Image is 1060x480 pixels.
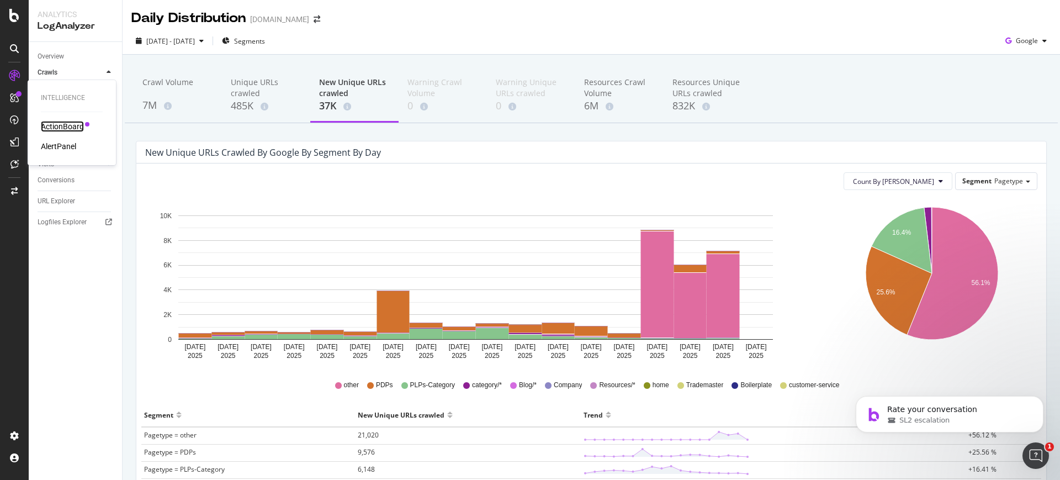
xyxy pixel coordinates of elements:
text: [DATE] [481,343,502,351]
text: [DATE] [218,343,239,351]
span: Segments [234,36,265,46]
text: 2025 [320,352,335,360]
span: 9,576 [358,447,375,457]
div: New Unique URLs crawled [319,77,390,99]
a: AlertPanel [41,141,76,152]
div: 6M [584,99,655,113]
div: LogAnalyzer [38,20,113,33]
iframe: Intercom live chat [1022,442,1049,469]
span: Google [1016,36,1038,45]
div: Segment [144,406,173,424]
span: Pagetype = other [144,430,197,440]
button: Segments [218,32,269,50]
text: 2025 [452,352,467,360]
span: PDPs [376,381,393,390]
text: [DATE] [646,343,667,351]
div: Unique URLs crawled [231,77,301,99]
div: New Unique URLs crawled by google by Segment by Day [145,147,381,158]
text: [DATE] [713,343,734,351]
span: Blog/* [519,381,537,390]
span: PLPs-Category [410,381,455,390]
text: [DATE] [284,343,305,351]
span: 21,020 [358,430,379,440]
span: +25.56 % [968,447,997,457]
div: Overview [38,51,64,62]
text: 2025 [650,352,665,360]
span: +16.41 % [968,465,997,474]
text: 8K [163,237,172,245]
div: 7M [142,98,213,113]
div: Daily Distribution [131,9,246,28]
span: 6,148 [358,465,375,474]
text: [DATE] [746,343,767,351]
span: Company [554,381,582,390]
text: [DATE] [349,343,370,351]
text: 2025 [715,352,730,360]
iframe: Intercom notifications message [839,373,1060,450]
span: [DATE] - [DATE] [146,36,195,46]
text: 0 [168,336,172,344]
div: Resources Unique URLs crawled [672,77,743,99]
div: 485K [231,99,301,113]
div: URL Explorer [38,196,75,207]
text: 10K [160,212,172,220]
a: ActionBoard [41,121,84,132]
text: 16.4% [892,229,911,236]
div: Crawl Volume [142,77,213,98]
span: Count By Day [853,177,934,186]
div: 37K [319,99,390,113]
text: 6K [163,262,172,270]
text: 2025 [418,352,433,360]
a: URL Explorer [38,196,114,207]
div: New Unique URLs crawled [358,406,444,424]
text: 2025 [221,352,236,360]
a: Conversions [38,175,114,186]
div: Trend [584,406,603,424]
text: [DATE] [383,343,404,351]
span: Boilerplate [740,381,772,390]
a: Logfiles Explorer [38,217,114,228]
text: 2025 [584,352,598,360]
text: [DATE] [614,343,635,351]
text: 2025 [683,352,698,360]
div: Warning Crawl Volume [407,77,478,99]
div: [DOMAIN_NAME] [250,14,309,25]
span: Segment [962,176,992,186]
text: 4K [163,286,172,294]
text: [DATE] [317,343,338,351]
text: 56.1% [971,279,990,287]
text: 2025 [617,352,632,360]
button: [DATE] - [DATE] [131,32,208,50]
span: Pagetype = PLPs-Category [144,465,225,474]
div: Crawls [38,67,57,78]
span: Trademaster [686,381,724,390]
text: 2025 [485,352,500,360]
div: 0 [407,99,478,113]
span: customer-service [789,381,839,390]
button: Google [1001,32,1051,50]
svg: A chart. [827,199,1036,365]
span: home [653,381,669,390]
text: 2025 [254,352,269,360]
span: 1 [1045,442,1054,451]
text: 2025 [386,352,401,360]
text: 2025 [287,352,301,360]
text: [DATE] [184,343,205,351]
div: Warning Unique URLs crawled [496,77,566,99]
svg: A chart. [145,199,806,365]
button: Count By [PERSON_NAME] [844,172,952,190]
div: arrow-right-arrow-left [314,15,320,23]
span: Pagetype = PDPs [144,447,196,457]
div: 0 [496,99,566,113]
text: [DATE] [680,343,701,351]
text: [DATE] [581,343,602,351]
div: Analytics [38,9,113,20]
span: category/* [472,381,502,390]
div: Resources Crawl Volume [584,77,655,99]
